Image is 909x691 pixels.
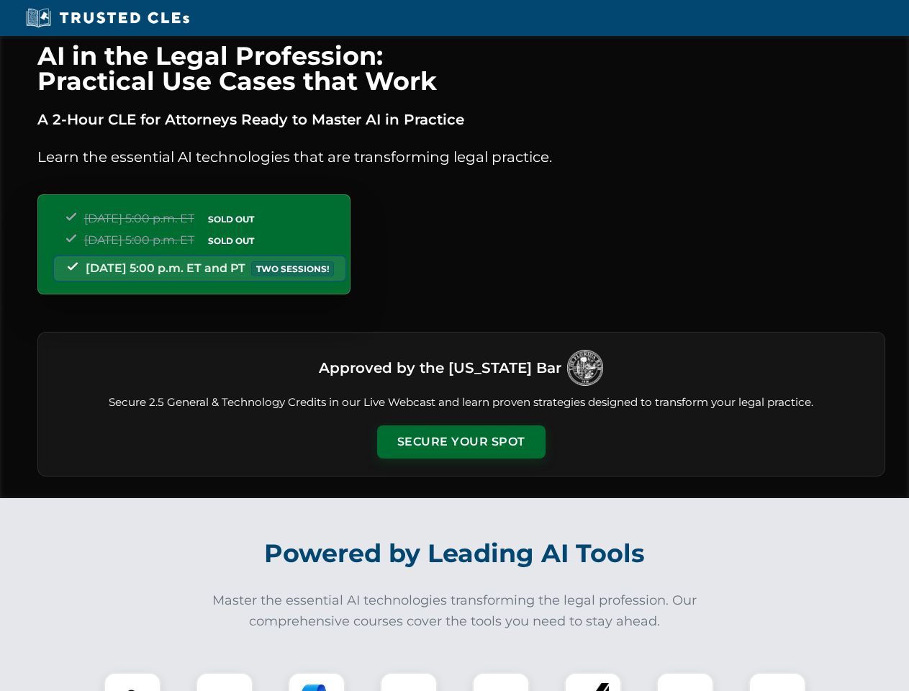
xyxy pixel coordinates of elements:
h2: Powered by Leading AI Tools [56,528,854,579]
p: Secure 2.5 General & Technology Credits in our Live Webcast and learn proven strategies designed ... [55,394,867,411]
h1: AI in the Legal Profession: Practical Use Cases that Work [37,43,885,94]
span: SOLD OUT [203,212,259,227]
h3: Approved by the [US_STATE] Bar [319,355,561,381]
p: A 2-Hour CLE for Attorneys Ready to Master AI in Practice [37,108,885,131]
span: [DATE] 5:00 p.m. ET [84,233,194,247]
span: SOLD OUT [203,233,259,248]
span: [DATE] 5:00 p.m. ET [84,212,194,225]
button: Secure Your Spot [377,425,546,459]
img: Logo [567,350,603,386]
p: Master the essential AI technologies transforming the legal profession. Our comprehensive courses... [203,590,707,632]
img: Trusted CLEs [22,7,194,29]
p: Learn the essential AI technologies that are transforming legal practice. [37,145,885,168]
